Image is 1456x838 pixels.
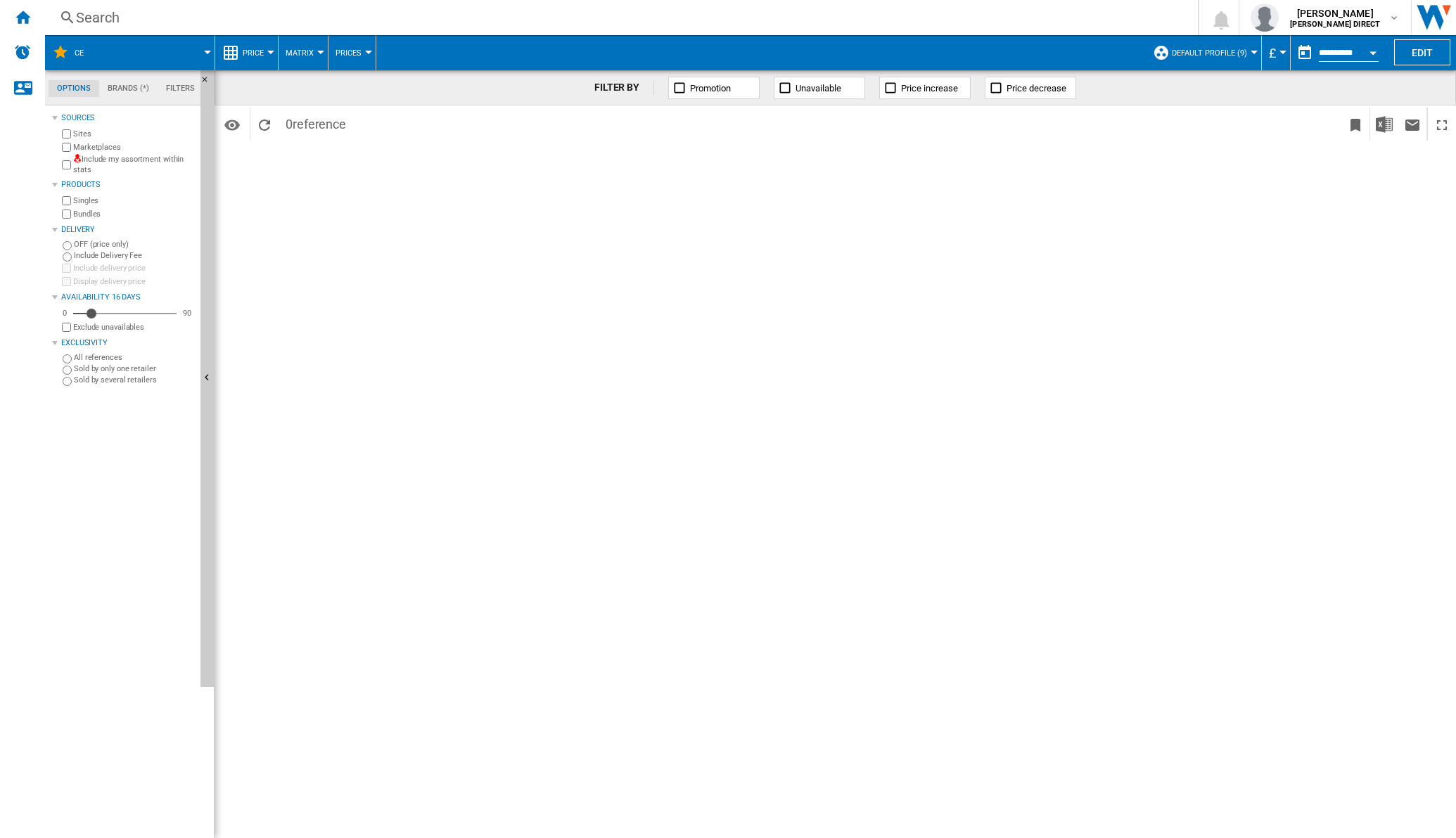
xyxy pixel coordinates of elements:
span: Promotion [690,83,731,94]
input: OFF (price only) [63,241,72,250]
button: Prices [336,35,369,70]
input: Include Delivery Fee [63,252,72,262]
div: Price [222,35,271,70]
button: Price increase [879,77,971,99]
label: All references [74,352,195,363]
button: Default profile (9) [1172,35,1254,70]
button: md-calendar [1291,39,1319,67]
button: Open calendar [1360,38,1386,63]
img: profile.jpg [1251,4,1279,32]
button: CE [75,35,98,70]
button: Price [243,35,271,70]
label: Bundles [73,209,195,219]
md-tab-item: Filters [158,80,203,97]
input: Marketplaces [62,143,71,152]
img: excel-24x24.png [1376,116,1393,133]
input: Singles [62,196,71,205]
input: Sold by only one retailer [63,366,72,375]
label: Exclude unavailables [73,322,195,333]
img: alerts-logo.svg [14,44,31,60]
input: All references [63,354,72,363]
button: Hide [200,70,217,96]
span: reference [293,117,346,131]
div: 0 [59,308,70,318]
button: Unavailable [774,77,865,99]
input: Include my assortment within stats [62,156,71,174]
span: CE [75,49,84,58]
input: Include delivery price [62,264,71,273]
button: Reload [250,108,279,141]
input: Display delivery price [62,277,71,286]
button: Matrix [286,35,321,70]
label: Sites [73,129,195,139]
span: Unavailable [796,83,841,94]
label: Include Delivery Fee [74,250,195,261]
input: Display delivery price [62,323,71,332]
button: Options [218,112,246,137]
img: mysite-not-bg-18x18.png [73,154,82,162]
button: Edit [1394,39,1450,65]
span: Matrix [286,49,314,58]
md-menu: Currency [1262,35,1291,70]
div: CE [52,35,207,70]
div: FILTER BY [594,81,654,95]
button: Price decrease [985,77,1076,99]
label: Include delivery price [73,263,195,273]
input: Sites [62,129,71,138]
label: Sold by only one retailer [74,363,195,374]
span: [PERSON_NAME] [1290,6,1380,20]
span: Price decrease [1007,83,1066,94]
span: Price increase [901,83,958,94]
span: 0 [279,108,353,137]
span: Price [243,49,264,58]
span: £ [1269,46,1276,60]
div: Availability 16 Days [61,292,195,303]
label: Marketplaces [73,142,195,153]
md-tab-item: Options [49,80,99,97]
button: Bookmark this report [1341,108,1369,141]
b: [PERSON_NAME] DIRECT [1290,20,1380,29]
div: Sources [61,112,195,124]
div: 90 [179,308,195,318]
button: Download in Excel [1370,108,1398,141]
div: Default profile (9) [1153,35,1254,70]
button: Maximize [1428,108,1456,141]
label: Singles [73,195,195,206]
label: Include my assortment within stats [73,154,195,176]
span: Prices [336,49,362,58]
md-slider: Availability [73,307,177,321]
button: £ [1269,35,1283,70]
input: Bundles [62,209,71,219]
div: Exclusivity [61,337,195,349]
button: Hide [200,70,215,687]
label: Sold by several retailers [74,375,195,385]
button: Send this report by email [1398,108,1426,141]
md-tab-item: Brands (*) [99,80,158,97]
div: Delivery [61,224,195,236]
div: Search [76,8,1161,27]
button: Promotion [668,77,760,99]
input: Sold by several retailers [63,377,72,386]
span: Default profile (9) [1172,49,1247,58]
label: Display delivery price [73,276,195,287]
div: Products [61,179,195,191]
label: OFF (price only) [74,239,195,250]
